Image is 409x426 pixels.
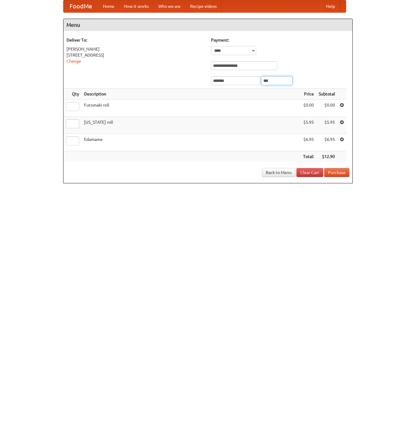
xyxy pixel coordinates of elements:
td: Edamame [82,134,301,151]
button: Purchase [324,168,349,177]
a: Recipe videos [185,0,222,12]
td: $6.95 [316,134,337,151]
div: [STREET_ADDRESS] [67,52,205,58]
h5: Deliver To: [67,37,205,43]
td: $0.00 [316,100,337,117]
th: Total: [301,151,316,162]
a: Back to Menu [262,168,296,177]
td: $5.95 [316,117,337,134]
td: $0.00 [301,100,316,117]
th: Subtotal [316,89,337,100]
a: How it works [119,0,153,12]
th: Description [82,89,301,100]
a: Help [321,0,340,12]
th: Price [301,89,316,100]
th: Qty [64,89,82,100]
th: $12.90 [316,151,337,162]
a: Home [98,0,119,12]
td: Futomaki roll [82,100,301,117]
h5: Payment: [211,37,349,43]
a: Change [67,59,81,64]
td: $5.95 [301,117,316,134]
h4: Menu [64,19,352,31]
td: $6.95 [301,134,316,151]
div: [PERSON_NAME] [67,46,205,52]
a: Who we are [153,0,185,12]
a: FoodMe [64,0,98,12]
a: Clear Cart [296,168,323,177]
td: [US_STATE] roll [82,117,301,134]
